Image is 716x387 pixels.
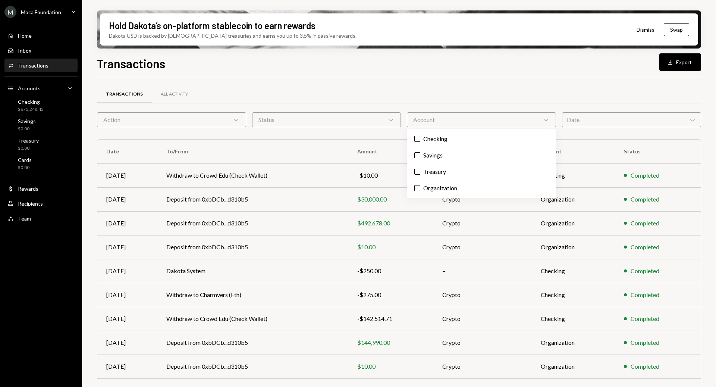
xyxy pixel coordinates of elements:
td: Organization [532,355,615,378]
th: To/From [157,140,349,163]
div: Completed [631,219,659,228]
div: [DATE] [106,362,148,371]
div: [DATE] [106,195,148,204]
a: Rewards [4,182,78,195]
div: $0.00 [18,165,32,171]
button: Export [659,53,701,71]
button: Savings [414,152,420,158]
td: Crypto [433,331,532,355]
div: Completed [631,338,659,347]
div: Hold Dakota’s on-platform stablecoin to earn rewards [109,19,315,32]
div: [DATE] [106,266,148,275]
div: -$10.00 [357,171,424,180]
div: Completed [631,362,659,371]
th: Amount [348,140,433,163]
div: M [4,6,16,18]
a: Recipients [4,197,78,210]
label: Organization [410,181,553,195]
div: Completed [631,314,659,323]
td: Checking [532,259,615,283]
button: Swap [664,23,689,36]
a: Savings$0.00 [4,116,78,134]
td: Withdraw to Crowd Edu (Check Wallet) [157,307,349,331]
td: Deposit from 0xbDCb...d310b5 [157,235,349,259]
td: Checking [532,307,615,331]
td: Checking [532,163,615,187]
label: Treasury [410,165,553,178]
td: Checking [532,283,615,307]
td: Withdraw to Crowd Edu (Check Wallet) [157,163,349,187]
h1: Transactions [97,56,165,71]
button: Checking [414,136,420,142]
div: Recipients [18,200,43,207]
div: $492,678.00 [357,219,424,228]
a: Checking$675,248.43 [4,96,78,114]
td: Deposit from 0xbDCb...d310b5 [157,211,349,235]
a: Team [4,212,78,225]
td: Crypto [433,235,532,259]
div: Completed [631,290,659,299]
div: [DATE] [106,290,148,299]
div: Completed [631,195,659,204]
div: $30,000.00 [357,195,424,204]
td: Crypto [433,307,532,331]
td: Deposit from 0xbDCb...d310b5 [157,355,349,378]
div: Inbox [18,47,31,54]
div: -$275.00 [357,290,424,299]
div: Date [562,112,701,127]
div: [DATE] [106,314,148,323]
th: Status [615,140,701,163]
button: Organization [414,185,420,191]
div: Dakota USD is backed by [DEMOGRAPHIC_DATA] treasuries and earns you up to 3.5% in passive rewards. [109,32,357,40]
div: Checking [18,99,44,105]
td: Organization [532,187,615,211]
td: Crypto [433,283,532,307]
div: [DATE] [106,171,148,180]
div: -$250.00 [357,266,424,275]
button: Treasury [414,169,420,175]
td: – [433,259,532,283]
div: All Activity [161,91,188,97]
div: Rewards [18,185,38,192]
div: Action [97,112,246,127]
div: $0.00 [18,126,36,132]
td: Organization [532,331,615,355]
div: Completed [631,171,659,180]
div: [DATE] [106,219,148,228]
td: Deposit from 0xbDCb...d310b5 [157,187,349,211]
div: Account [407,112,556,127]
div: [DATE] [106,243,148,252]
td: Organization [532,211,615,235]
td: Withdraw to Charmvers (Eth) [157,283,349,307]
div: $675,248.43 [18,106,44,113]
div: $144,990.00 [357,338,424,347]
td: Crypto [433,187,532,211]
a: Treasury$0.00 [4,135,78,153]
div: Savings [18,118,36,124]
label: Savings [410,149,553,162]
th: Date [97,140,157,163]
td: Crypto [433,355,532,378]
td: Dakota System [157,259,349,283]
div: Treasury [18,137,39,144]
a: Cards$0.00 [4,155,78,172]
div: Moca Foundation [21,9,61,15]
div: Transactions [18,62,48,69]
td: Organization [532,235,615,259]
div: $10.00 [357,243,424,252]
div: [DATE] [106,338,148,347]
div: Home [18,32,32,39]
div: $0.00 [18,145,39,152]
div: Completed [631,243,659,252]
div: -$142,514.71 [357,314,424,323]
div: Cards [18,157,32,163]
a: All Activity [152,85,197,104]
th: Account [532,140,615,163]
a: Accounts [4,81,78,95]
a: Inbox [4,44,78,57]
div: Status [252,112,401,127]
div: $10.00 [357,362,424,371]
a: Home [4,29,78,42]
a: Transactions [97,85,152,104]
div: Team [18,215,31,222]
